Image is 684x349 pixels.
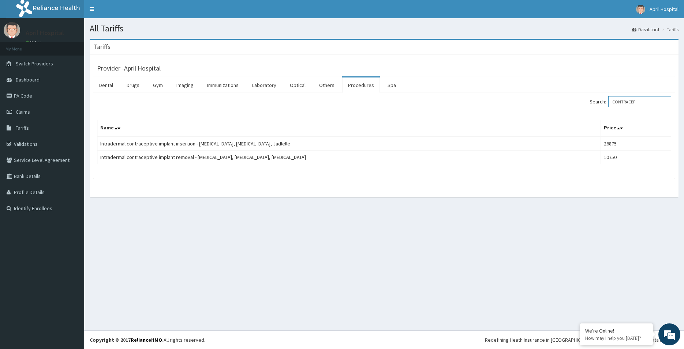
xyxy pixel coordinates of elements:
div: Redefining Heath Insurance in [GEOGRAPHIC_DATA] using Telemedicine and Data Science! [485,336,679,344]
a: Gym [147,77,169,93]
th: Name [97,120,601,137]
span: April Hospital [650,6,679,12]
a: RelianceHMO [131,337,162,343]
a: Others [313,77,340,93]
img: d_794563401_company_1708531726252_794563401 [14,37,30,55]
a: Procedures [342,77,380,93]
li: Tariffs [660,26,679,33]
p: How may I help you today? [585,335,647,341]
a: Imaging [171,77,199,93]
a: Immunizations [201,77,244,93]
td: Intradermal contraceptive implant insertion - [MEDICAL_DATA], [MEDICAL_DATA], Jadlelle [97,137,601,151]
footer: All rights reserved. [84,330,684,349]
a: Online [26,40,43,45]
td: Intradermal contraceptive implant removal - [MEDICAL_DATA], [MEDICAL_DATA], [MEDICAL_DATA] [97,151,601,164]
th: Price [601,120,671,137]
a: Laboratory [246,77,282,93]
div: Minimize live chat window [120,4,138,21]
span: We're online! [42,92,101,166]
input: Search: [608,96,671,107]
h3: Tariffs [93,43,111,50]
td: 26875 [601,137,671,151]
h1: All Tariffs [90,24,679,33]
strong: Copyright © 2017 . [90,337,164,343]
a: Drugs [121,77,145,93]
a: Spa [382,77,402,93]
p: April Hospital [26,30,64,36]
td: 10750 [601,151,671,164]
a: Optical [284,77,311,93]
a: Dental [93,77,119,93]
span: Dashboard [16,76,40,83]
span: Switch Providers [16,60,53,67]
a: Dashboard [632,26,659,33]
label: Search: [590,96,671,107]
img: User Image [4,22,20,38]
h3: Provider - April Hospital [97,65,161,72]
div: Chat with us now [38,41,123,50]
textarea: Type your message and hit 'Enter' [4,200,139,225]
span: Claims [16,109,30,115]
div: We're Online! [585,327,647,334]
span: Tariffs [16,125,29,131]
img: User Image [636,5,645,14]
